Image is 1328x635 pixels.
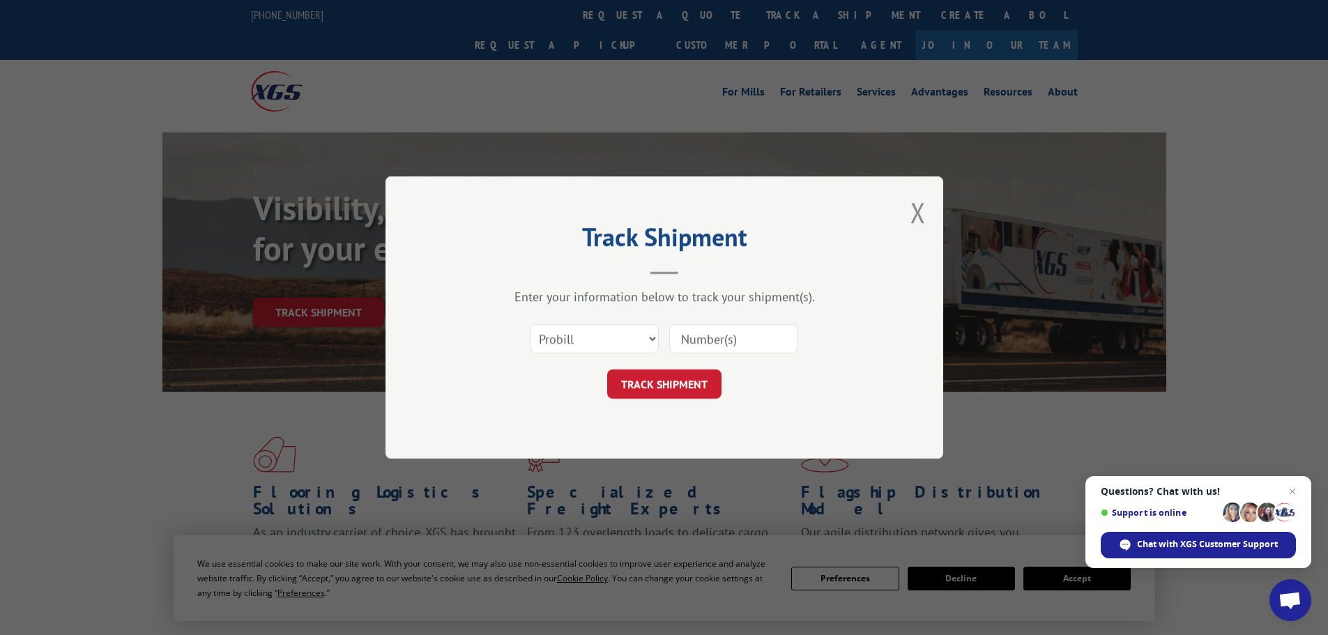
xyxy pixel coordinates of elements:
[1101,532,1296,558] div: Chat with XGS Customer Support
[455,289,873,305] div: Enter your information below to track your shipment(s).
[910,194,926,231] button: Close modal
[1284,483,1301,500] span: Close chat
[1269,579,1311,621] div: Open chat
[1101,486,1296,497] span: Questions? Chat with us!
[1101,507,1218,518] span: Support is online
[455,227,873,254] h2: Track Shipment
[669,324,797,353] input: Number(s)
[1137,538,1278,551] span: Chat with XGS Customer Support
[607,369,722,399] button: TRACK SHIPMENT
